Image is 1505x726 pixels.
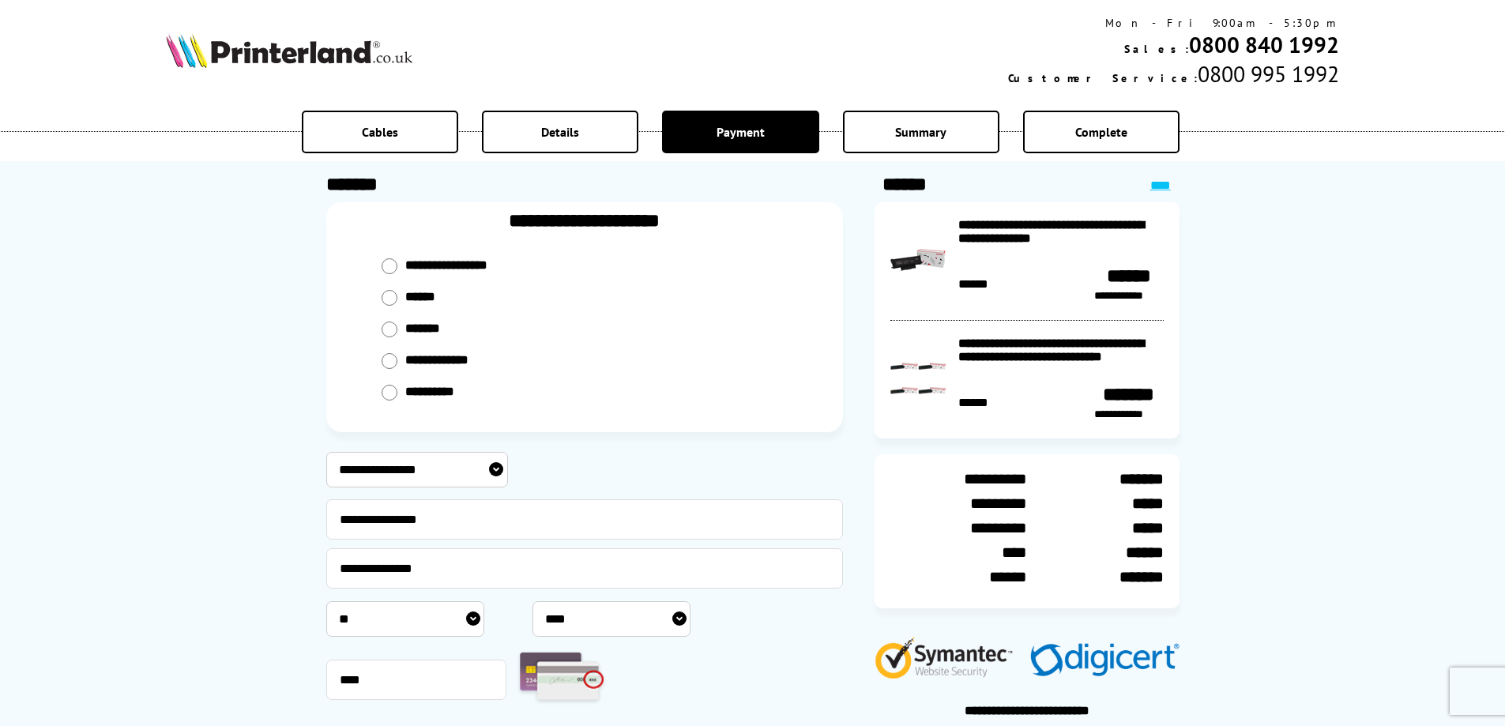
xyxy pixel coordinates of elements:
div: Mon - Fri 9:00am - 5:30pm [1008,16,1339,30]
img: Printerland Logo [166,33,412,68]
span: Complete [1075,124,1127,140]
a: 0800 840 1992 [1189,30,1339,59]
span: Summary [895,124,946,140]
span: Customer Service: [1008,71,1198,85]
span: Cables [362,124,398,140]
span: 0800 995 1992 [1198,59,1339,88]
span: Payment [717,124,765,140]
span: Sales: [1124,42,1189,56]
span: Details [541,124,579,140]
